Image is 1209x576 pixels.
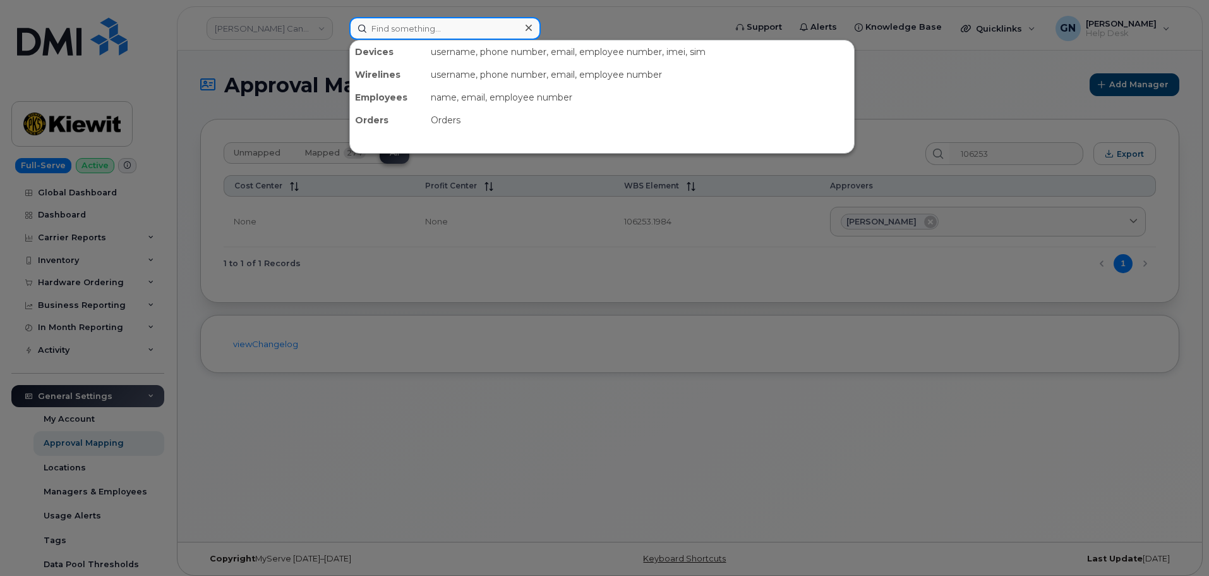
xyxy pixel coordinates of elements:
[350,63,426,86] div: Wirelines
[350,40,426,63] div: Devices
[426,40,854,63] div: username, phone number, email, employee number, imei, sim
[426,109,854,132] div: Orders
[426,86,854,109] div: name, email, employee number
[1154,521,1200,567] iframe: Messenger Launcher
[426,63,854,86] div: username, phone number, email, employee number
[350,86,426,109] div: Employees
[350,109,426,132] div: Orders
